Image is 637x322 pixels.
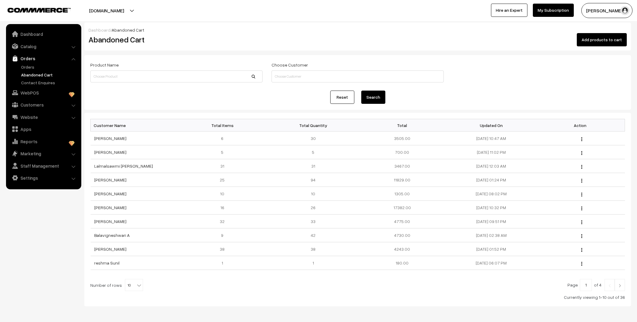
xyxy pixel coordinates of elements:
span: of 4 [594,282,601,287]
td: [DATE] 12:03 AM [447,159,536,173]
img: Menu [581,262,582,266]
th: Total Quantity [269,119,358,132]
img: COMMMERCE [8,8,71,12]
td: 4775.00 [358,215,447,228]
td: 4243.00 [358,242,447,256]
h2: Abandoned Cart [89,35,262,44]
img: Left [607,284,612,287]
td: 42 [269,228,358,242]
td: 6 [179,132,269,145]
a: Balavigneshwari A [94,233,130,238]
a: Abandoned Cart [20,72,79,78]
a: Customers [8,99,79,110]
a: [PERSON_NAME] [94,219,126,224]
div: / [89,27,627,33]
a: Staff Management [8,160,79,171]
td: 11829.00 [358,173,447,187]
input: Choose Product [90,70,263,82]
input: Choose Customer [272,70,444,82]
span: 10 [125,279,143,291]
td: [DATE] 01:52 PM [447,242,536,256]
button: [DOMAIN_NAME] [68,3,145,18]
td: 3505.00 [358,132,447,145]
td: 17382.00 [358,201,447,215]
a: Reset [330,91,354,104]
td: 38 [269,242,358,256]
img: Menu [581,248,582,252]
a: Contact Enquires [20,79,79,86]
td: 4730.00 [358,228,447,242]
td: 32 [179,215,269,228]
td: [DATE] 02:38 AM [447,228,536,242]
a: COMMMERCE [8,6,60,13]
a: Website [8,112,79,122]
img: Menu [581,234,582,238]
img: Right [617,284,623,287]
th: Updated On [447,119,536,132]
td: 25 [179,173,269,187]
a: [PERSON_NAME] [94,246,126,252]
td: [DATE] 08:02 PM [447,187,536,201]
td: 700.00 [358,145,447,159]
th: Total Items [179,119,269,132]
a: My Subscription [533,4,574,17]
a: Dashboard [89,27,110,33]
td: [DATE] 09:51 PM [447,215,536,228]
td: 94 [269,173,358,187]
td: 5 [179,145,269,159]
a: Orders [8,53,79,64]
a: [PERSON_NAME] [94,191,126,196]
td: 5 [269,145,358,159]
td: 31 [269,159,358,173]
img: Menu [581,151,582,155]
img: Menu [581,137,582,141]
img: Menu [581,206,582,210]
span: Page [567,282,578,287]
td: [DATE] 06:07 PM [447,256,536,270]
div: Currently viewing 1-10 out of 36 [90,294,625,300]
span: Number of rows [90,282,122,288]
img: Menu [581,179,582,183]
td: 10 [179,187,269,201]
th: Customer Name [91,119,180,132]
a: Dashboard [8,29,79,39]
td: 9 [179,228,269,242]
td: 26 [269,201,358,215]
td: 38 [179,242,269,256]
a: WebPOS [8,87,79,98]
a: Marketing [8,148,79,159]
label: Choose Customer [272,62,308,68]
a: Reports [8,136,79,147]
a: [PERSON_NAME] [94,177,126,182]
td: 16 [179,201,269,215]
a: reshma Sunil [94,260,120,265]
td: 10 [269,187,358,201]
a: Lalmalsawmi [PERSON_NAME] [94,163,153,169]
a: [PERSON_NAME] [94,205,126,210]
a: Settings [8,172,79,183]
button: Search [361,91,385,104]
td: 1305.00 [358,187,447,201]
td: 31 [179,159,269,173]
img: user [620,6,629,15]
td: 33 [269,215,358,228]
td: [DATE] 01:24 PM [447,173,536,187]
td: 1 [179,256,269,270]
label: Product Name [90,62,119,68]
a: Orders [20,64,79,70]
button: [PERSON_NAME] [581,3,632,18]
a: Catalog [8,41,79,52]
img: Menu [581,220,582,224]
a: Hire an Expert [491,4,527,17]
a: [PERSON_NAME] [94,150,126,155]
td: [DATE] 10:47 AM [447,132,536,145]
span: Abandoned Cart [112,27,144,33]
button: Add products to cart [577,33,627,46]
td: 1 [269,256,358,270]
td: [DATE] 10:32 PM [447,201,536,215]
th: Action [536,119,625,132]
td: 180.00 [358,256,447,270]
th: Total [358,119,447,132]
img: Menu [581,193,582,197]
